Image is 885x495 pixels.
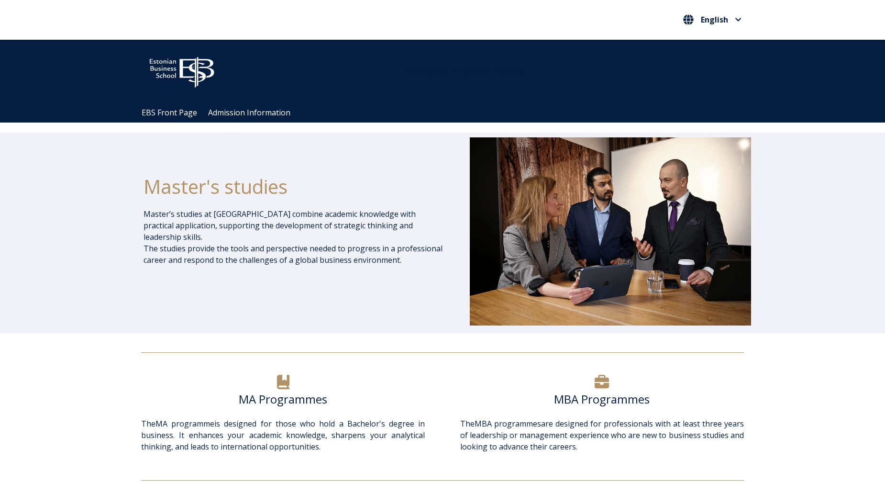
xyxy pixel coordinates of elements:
[460,418,744,452] span: The are designed for professionals with at least three years of leadership or management experien...
[144,175,444,199] h1: Master's studies
[141,418,425,452] span: The is designed for those who hold a Bachelor's degree in business. It enhances your academic kno...
[142,107,197,118] a: EBS Front Page
[475,418,541,429] a: MBA programmes
[460,392,744,406] h6: MBA Programmes
[407,66,525,77] span: Community for Growth and Resp
[701,16,728,23] span: English
[141,49,222,90] img: ebs_logo2016_white
[681,12,744,27] button: English
[208,107,290,118] a: Admission Information
[470,137,751,325] img: DSC_1073
[141,392,425,406] h6: MA Programmes
[155,418,214,429] a: MA programme
[136,103,758,123] div: Navigation Menu
[144,208,444,266] p: Master’s studies at [GEOGRAPHIC_DATA] combine academic knowledge with practical application, supp...
[681,12,744,28] nav: Select your language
